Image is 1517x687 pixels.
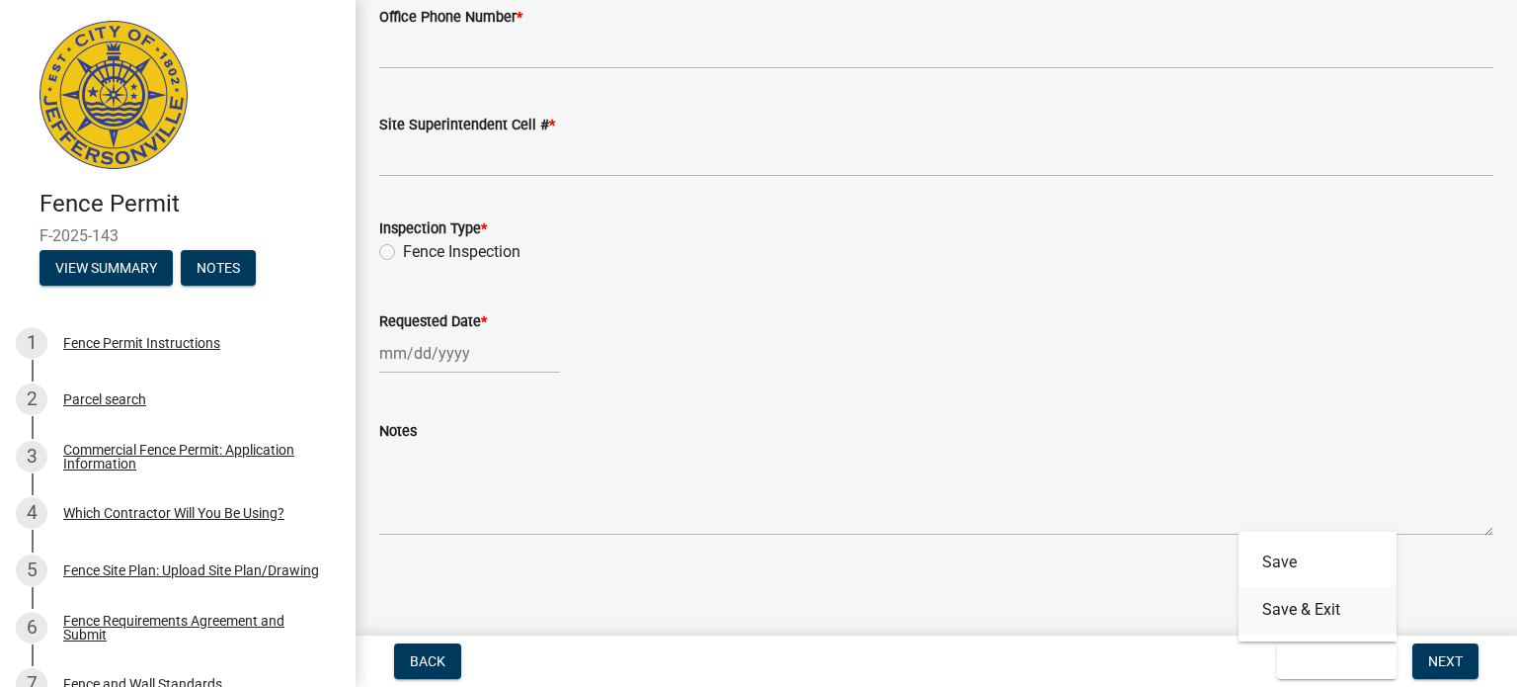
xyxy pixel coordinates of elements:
div: 3 [16,441,47,472]
button: Back [394,644,461,679]
button: View Summary [40,250,173,286]
img: City of Jeffersonville, Indiana [40,21,188,169]
span: Save & Exit [1293,653,1369,669]
label: Office Phone Number [379,11,522,25]
div: Fence Permit Instructions [63,336,220,350]
div: Fence Site Plan: Upload Site Plan/Drawing [63,563,319,577]
div: Parcel search [63,392,146,406]
span: Back [410,653,445,669]
div: 4 [16,497,47,529]
label: Site Superintendent Cell # [379,119,555,132]
wm-modal-confirm: Notes [181,261,256,277]
button: Next [1412,644,1478,679]
wm-modal-confirm: Summary [40,261,173,277]
div: Fence Requirements Agreement and Submit [63,614,324,642]
div: Which Contractor Will You Be Using? [63,506,284,520]
label: Inspection Type [379,222,487,236]
button: Save [1238,539,1397,586]
label: Fence Inspection [403,240,520,264]
label: Notes [379,425,417,439]
div: 6 [16,612,47,644]
button: Save & Exit [1238,586,1397,634]
label: Requested Date [379,315,487,329]
span: Next [1428,653,1463,669]
h4: Fence Permit [40,190,340,218]
input: mm/dd/yyyy [379,333,560,374]
div: Save & Exit [1238,531,1397,642]
div: 5 [16,555,47,586]
div: Commercial Fence Permit: Application Information [63,443,324,471]
button: Notes [181,250,256,286]
div: 2 [16,384,47,415]
div: 1 [16,327,47,359]
span: F-2025-143 [40,226,316,245]
button: Save & Exit [1277,644,1397,679]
